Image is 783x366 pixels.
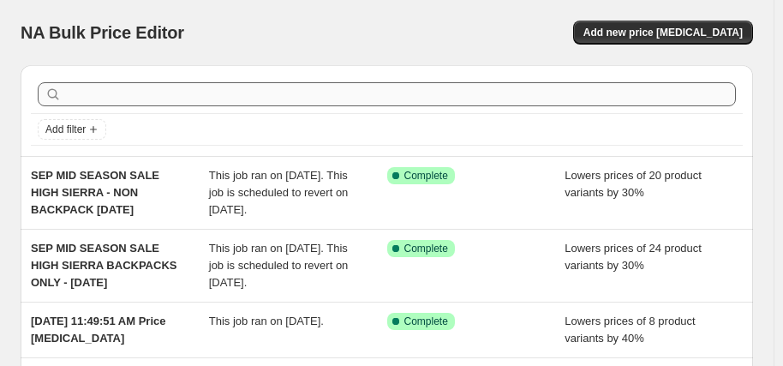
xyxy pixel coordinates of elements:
[209,242,349,289] span: This job ran on [DATE]. This job is scheduled to revert on [DATE].
[565,315,695,345] span: Lowers prices of 8 product variants by 40%
[404,169,448,183] span: Complete
[21,23,184,42] span: NA Bulk Price Editor
[565,242,702,272] span: Lowers prices of 24 product variants by 30%
[583,26,743,39] span: Add new price [MEDICAL_DATA]
[404,242,448,255] span: Complete
[209,169,349,216] span: This job ran on [DATE]. This job is scheduled to revert on [DATE].
[565,169,702,199] span: Lowers prices of 20 product variants by 30%
[209,315,324,327] span: This job ran on [DATE].
[45,123,86,136] span: Add filter
[38,119,106,140] button: Add filter
[573,21,753,45] button: Add new price [MEDICAL_DATA]
[31,315,166,345] span: [DATE] 11:49:51 AM Price [MEDICAL_DATA]
[31,169,159,216] span: SEP MID SEASON SALE HIGH SIERRA - NON BACKPACK [DATE]
[31,242,176,289] span: SEP MID SEASON SALE HIGH SIERRA BACKPACKS ONLY - [DATE]
[404,315,448,328] span: Complete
